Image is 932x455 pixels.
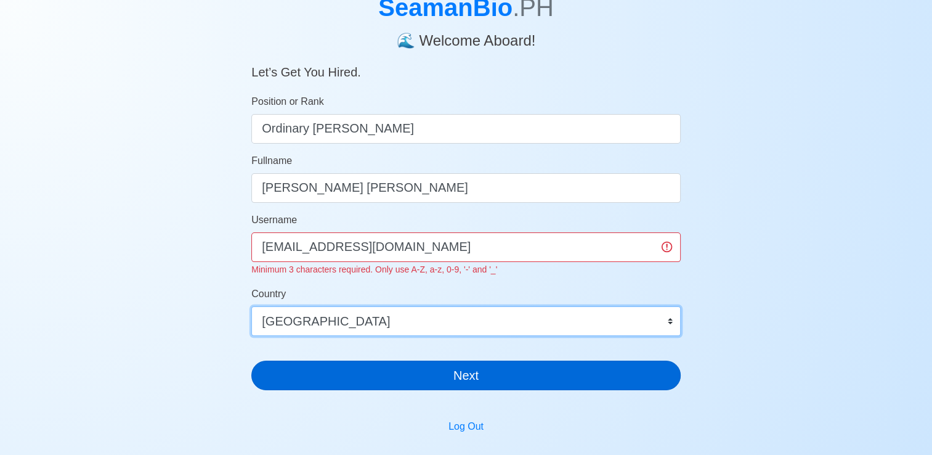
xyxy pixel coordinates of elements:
[251,22,681,50] h4: 🌊 Welcome Aboard!
[251,264,497,274] small: Minimum 3 characters required. Only use A-Z, a-z, 0-9, '-' and '_'
[251,114,681,144] input: ex. 2nd Officer w/Master License
[251,96,323,107] span: Position or Rank
[251,287,286,301] label: Country
[440,415,492,438] button: Log Out
[251,232,681,262] input: Ex. donaldcris
[251,173,681,203] input: Your Fullname
[251,50,681,80] h5: Let’s Get You Hired.
[251,361,681,390] button: Next
[251,215,297,225] span: Username
[251,155,292,166] span: Fullname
